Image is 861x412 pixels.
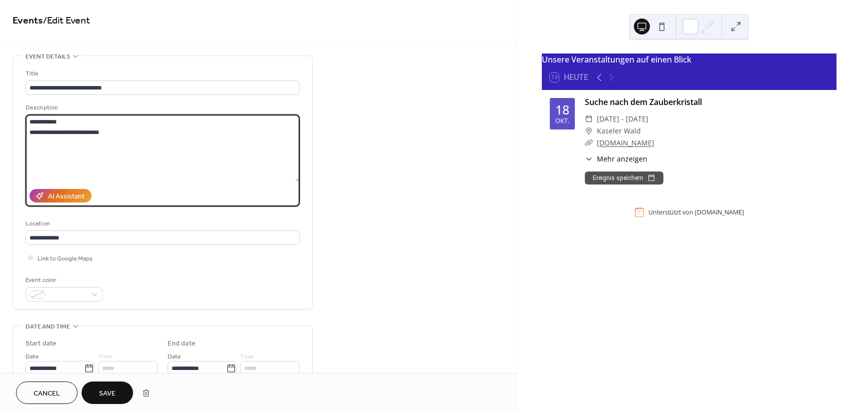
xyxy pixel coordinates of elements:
a: Suche nach dem Zauberkristall [585,96,702,107]
div: 18 [555,103,569,116]
a: [DOMAIN_NAME] [597,138,654,147]
button: ​Mehr anzeigen [585,153,647,164]
span: Mehr anzeigen [597,153,647,164]
div: Start date [26,338,57,349]
span: Kaseler Wald [597,125,641,137]
a: [DOMAIN_NAME] [695,208,744,216]
span: Time [240,351,254,362]
div: Okt. [555,118,569,124]
span: Save [99,388,116,399]
button: Ereignis speichern [585,171,663,184]
div: ​ [585,113,593,125]
div: ​ [585,125,593,137]
button: AI Assistant [30,189,92,202]
span: [DATE] - [DATE] [597,113,648,125]
span: Cancel [34,388,60,399]
span: Date and time [26,321,70,332]
span: Date [168,351,181,362]
span: / Edit Event [43,11,90,30]
span: Event details [26,51,70,62]
button: Save [82,381,133,404]
div: ​ [585,137,593,149]
div: AI Assistant [48,191,85,202]
div: End date [168,338,196,349]
div: Unterstützt von [648,208,744,216]
span: Link to Google Maps [38,253,93,264]
a: Events [13,11,43,30]
div: Unsere Veranstaltungen auf einen Blick [542,53,836,65]
div: ​ [585,153,593,164]
span: Date [26,351,39,362]
div: Description [26,102,298,113]
button: Cancel [16,381,78,404]
span: Time [98,351,112,362]
div: Event color [26,275,101,285]
div: Location [26,218,298,229]
div: Title [26,68,298,79]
